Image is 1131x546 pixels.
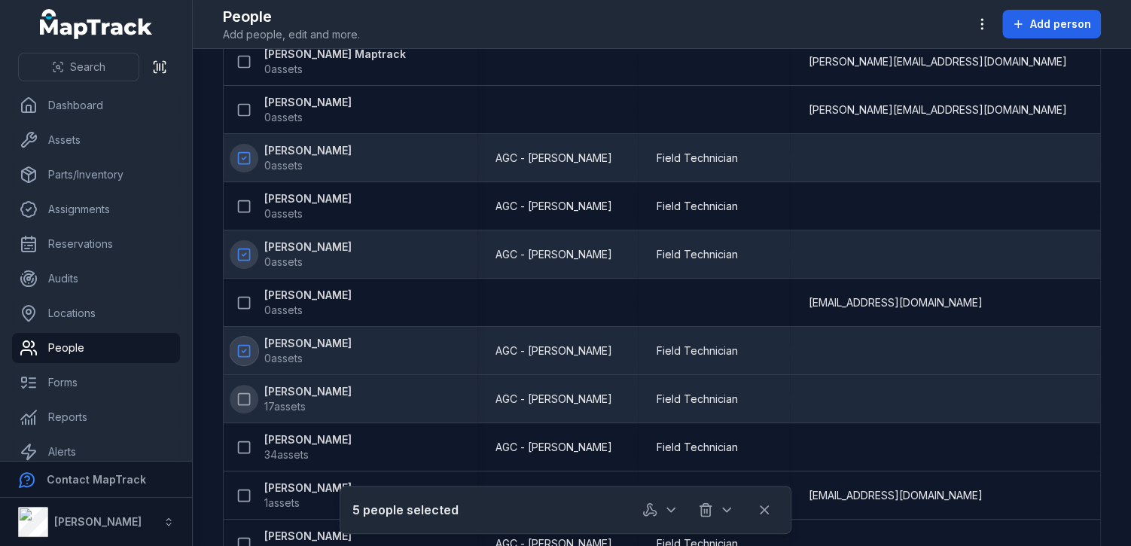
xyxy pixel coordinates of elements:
[264,143,352,173] a: [PERSON_NAME]0assets
[54,515,142,528] strong: [PERSON_NAME]
[264,62,303,77] span: 0 assets
[264,95,352,125] a: [PERSON_NAME]0assets
[656,199,737,214] span: Field Technician
[18,53,139,81] button: Search
[223,6,360,27] h2: People
[264,206,303,221] span: 0 assets
[352,501,459,519] strong: 5 people selected
[223,27,360,42] span: Add people, edit and more.
[656,151,737,166] span: Field Technician
[495,199,612,214] span: AGC - [PERSON_NAME]
[12,402,180,432] a: Reports
[264,191,352,206] strong: [PERSON_NAME]
[12,437,180,467] a: Alerts
[12,333,180,363] a: People
[264,288,352,303] strong: [PERSON_NAME]
[70,59,105,75] span: Search
[12,90,180,120] a: Dashboard
[656,440,737,455] span: Field Technician
[808,488,982,503] span: [EMAIL_ADDRESS][DOMAIN_NAME]
[808,102,1066,117] span: [PERSON_NAME][EMAIL_ADDRESS][DOMAIN_NAME]
[264,529,352,544] strong: [PERSON_NAME]
[264,303,303,318] span: 0 assets
[264,110,303,125] span: 0 assets
[12,160,180,190] a: Parts/Inventory
[495,247,612,262] span: AGC - [PERSON_NAME]
[495,343,612,358] span: AGC - [PERSON_NAME]
[264,143,352,158] strong: [PERSON_NAME]
[264,384,352,414] a: [PERSON_NAME]17assets
[12,194,180,224] a: Assignments
[656,343,737,358] span: Field Technician
[264,496,300,511] span: 1 assets
[40,9,153,39] a: MapTrack
[656,247,737,262] span: Field Technician
[12,125,180,155] a: Assets
[264,432,352,447] strong: [PERSON_NAME]
[264,480,352,496] strong: [PERSON_NAME]
[1002,10,1101,38] button: Add person
[264,47,406,77] a: [PERSON_NAME] Maptrack0assets
[12,229,180,259] a: Reservations
[47,473,146,486] strong: Contact MapTrack
[264,239,352,270] a: [PERSON_NAME]0assets
[264,480,352,511] a: [PERSON_NAME]1assets
[12,368,180,398] a: Forms
[264,191,352,221] a: [PERSON_NAME]0assets
[12,264,180,294] a: Audits
[1030,17,1091,32] span: Add person
[264,239,352,255] strong: [PERSON_NAME]
[264,399,306,414] span: 17 assets
[808,54,1066,69] span: [PERSON_NAME][EMAIL_ADDRESS][DOMAIN_NAME]
[264,336,352,351] strong: [PERSON_NAME]
[264,158,303,173] span: 0 assets
[264,351,303,366] span: 0 assets
[264,336,352,366] a: [PERSON_NAME]0assets
[264,384,352,399] strong: [PERSON_NAME]
[495,151,612,166] span: AGC - [PERSON_NAME]
[656,392,737,407] span: Field Technician
[264,47,406,62] strong: [PERSON_NAME] Maptrack
[264,95,352,110] strong: [PERSON_NAME]
[495,440,612,455] span: AGC - [PERSON_NAME]
[264,288,352,318] a: [PERSON_NAME]0assets
[264,255,303,270] span: 0 assets
[264,447,309,462] span: 34 assets
[12,298,180,328] a: Locations
[495,392,612,407] span: AGC - [PERSON_NAME]
[808,295,982,310] span: [EMAIL_ADDRESS][DOMAIN_NAME]
[264,432,352,462] a: [PERSON_NAME]34assets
